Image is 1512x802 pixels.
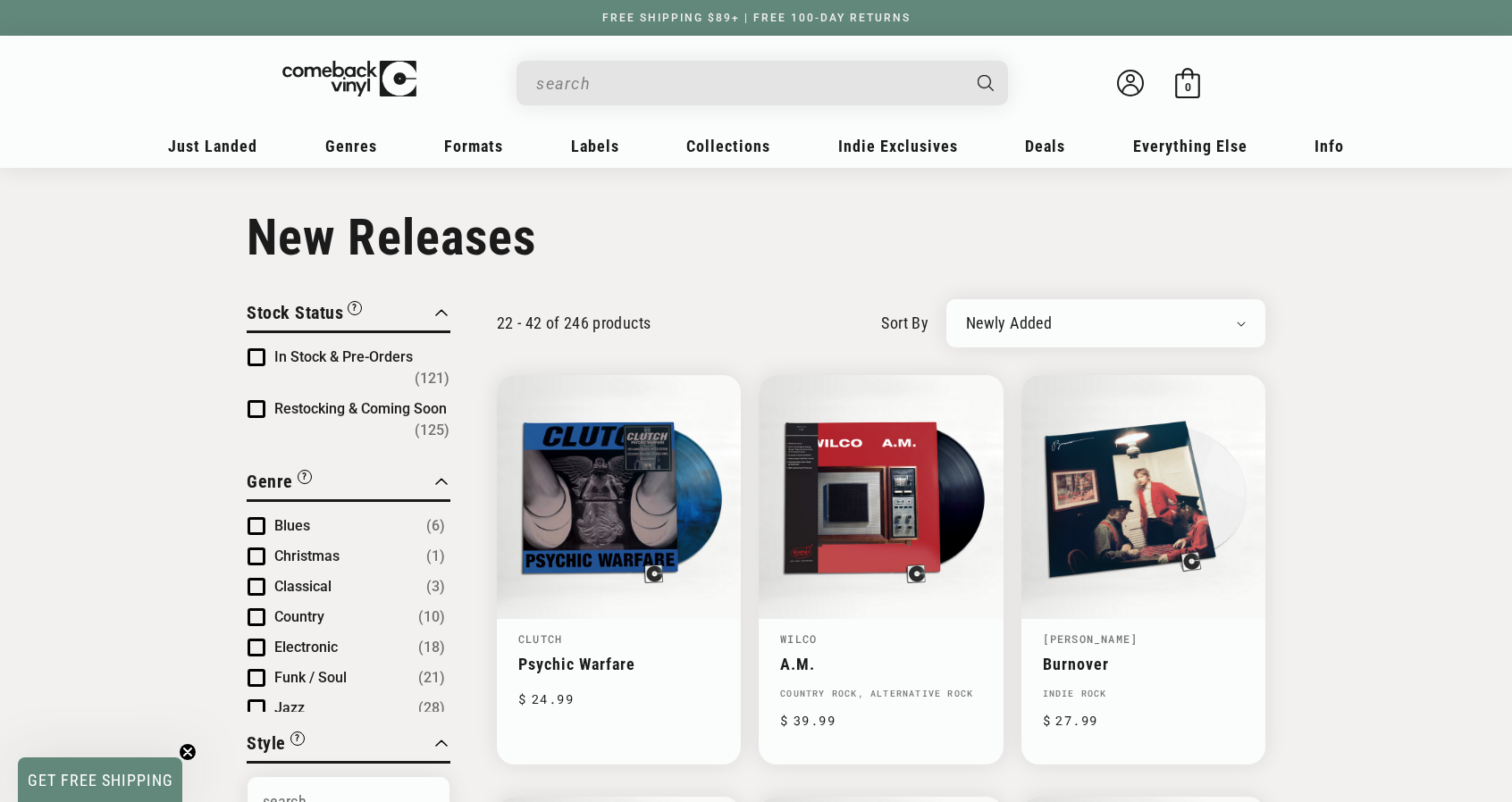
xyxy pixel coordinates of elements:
[780,655,981,673] a: A.M.
[426,546,445,567] span: Number of products: (1)
[274,669,347,686] span: Funk / Soul
[247,299,362,330] button: Filter by Stock Status
[686,137,770,155] span: Collections
[247,471,293,492] span: Genre
[518,631,562,646] a: Clutch
[426,576,445,597] span: Number of products: (3)
[168,137,257,155] span: Just Landed
[517,61,1008,105] div: Search
[274,547,340,564] span: Christmas
[584,12,928,24] a: FREE SHIPPING $89+ | FREE 100-DAY RETURNS
[274,578,332,595] span: Classical
[247,730,305,761] button: Filter by Style
[1043,655,1244,673] a: Burnover
[1133,137,1247,155] span: Everything Else
[274,400,447,417] span: Restocking & Coming Soon
[18,757,182,802] div: GET FREE SHIPPINGClose teaser
[418,606,445,628] span: Number of products: (10)
[274,699,305,716] span: Jazz
[418,667,445,689] span: Number of products: (21)
[962,61,1011,105] button: Search
[274,517,310,534] span: Blues
[247,208,1265,267] h1: New Releases
[1185,80,1191,94] span: 0
[536,65,960,102] input: When autocomplete results are available use up and down arrows to review and enter to select
[179,743,197,761] button: Close teaser
[1315,137,1344,155] span: Info
[1025,137,1065,155] span: Deals
[444,137,503,155] span: Formats
[247,302,343,323] span: Stock Status
[780,631,817,646] a: Wilco
[838,137,958,155] span: Indie Exclusives
[418,637,445,658] span: Number of products: (18)
[418,698,445,719] span: Number of products: (28)
[274,608,324,625] span: Country
[247,468,312,499] button: Filter by Genre
[881,311,928,335] label: sort by
[274,639,338,656] span: Electronic
[28,771,173,789] span: GET FREE SHIPPING
[426,515,445,537] span: Number of products: (6)
[497,313,651,332] p: 22 - 42 of 246 products
[571,137,619,155] span: Labels
[274,348,413,365] span: In Stock & Pre-Orders
[247,732,286,754] span: Style
[415,368,449,389] span: Number of products: (121)
[1043,631,1138,646] a: [PERSON_NAME]
[325,137,377,155] span: Genres
[415,420,449,441] span: Number of products: (125)
[518,655,719,673] a: Psychic Warfare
